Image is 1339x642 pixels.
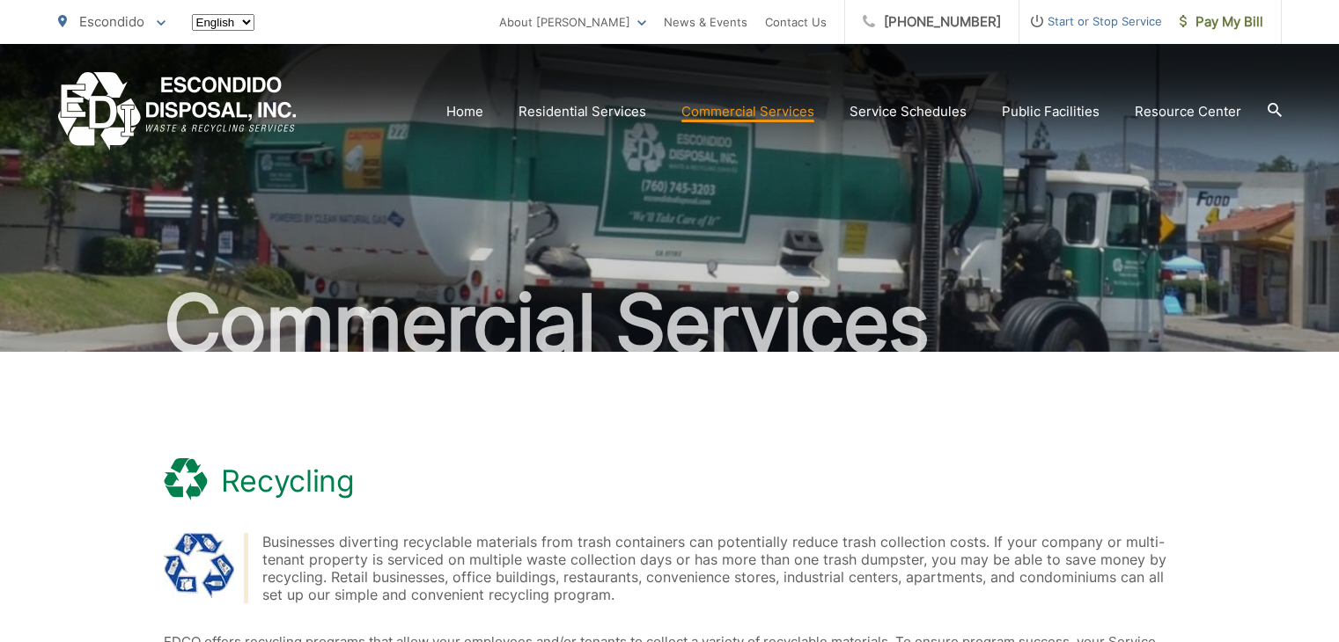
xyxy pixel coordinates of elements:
[58,72,297,150] a: EDCD logo. Return to the homepage.
[850,101,967,122] a: Service Schedules
[192,14,254,31] select: Select a language
[58,280,1282,368] h2: Commercial Services
[1180,11,1263,33] span: Pay My Bill
[262,533,1176,603] div: Businesses diverting recyclable materials from trash containers can potentially reduce trash coll...
[681,101,814,122] a: Commercial Services
[499,11,646,33] a: About [PERSON_NAME]
[664,11,747,33] a: News & Events
[1135,101,1241,122] a: Resource Center
[164,533,234,598] img: Recycling Symbol
[765,11,827,33] a: Contact Us
[79,13,144,30] span: Escondido
[221,463,355,499] h1: Recycling
[519,101,646,122] a: Residential Services
[1002,101,1100,122] a: Public Facilities
[446,101,483,122] a: Home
